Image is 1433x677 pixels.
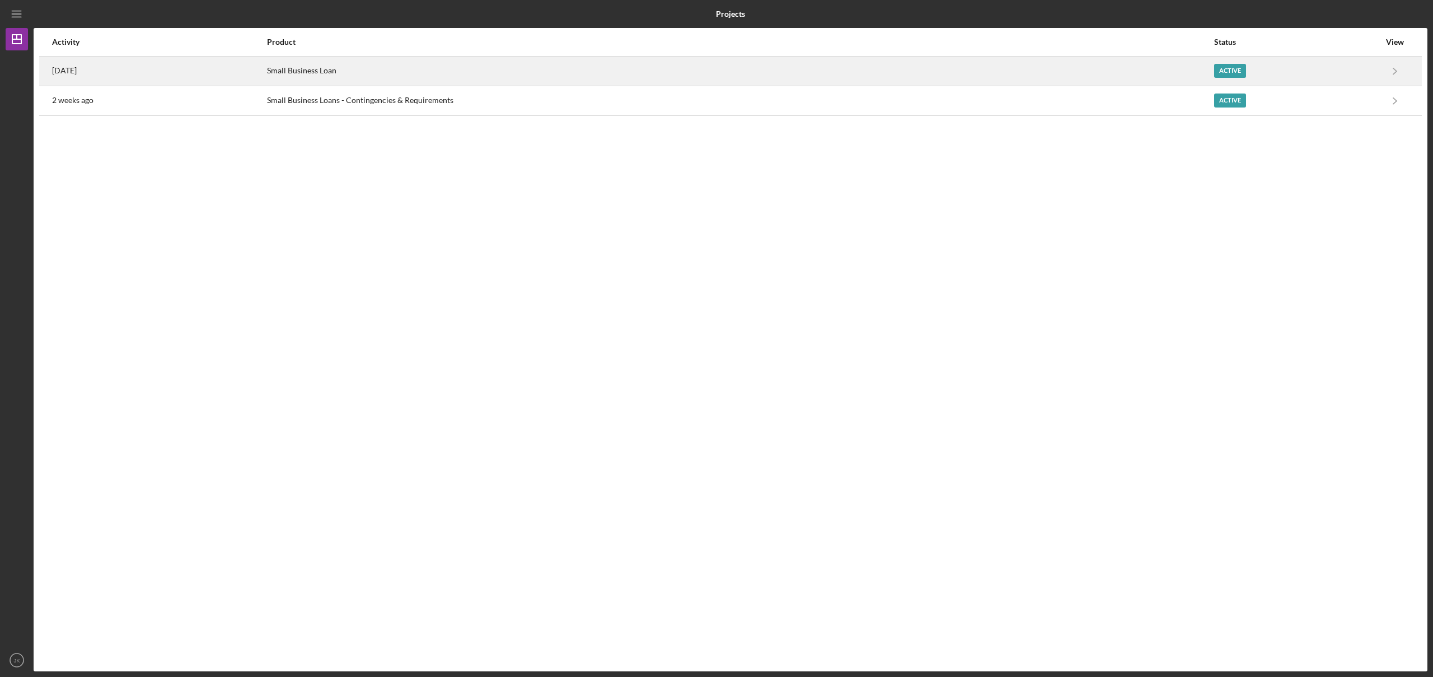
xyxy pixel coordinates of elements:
div: Active [1214,64,1246,78]
div: Active [1214,94,1246,108]
div: Activity [52,38,266,46]
text: JK [13,657,20,664]
time: 2025-09-17 16:05 [52,66,77,75]
div: Product [267,38,1213,46]
div: Small Business Loans - Contingencies & Requirements [267,87,1213,115]
button: JK [6,649,28,671]
div: Status [1214,38,1380,46]
div: Small Business Loan [267,57,1213,85]
b: Projects [716,10,745,18]
time: 2025-09-02 14:28 [52,96,93,105]
div: View [1381,38,1409,46]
